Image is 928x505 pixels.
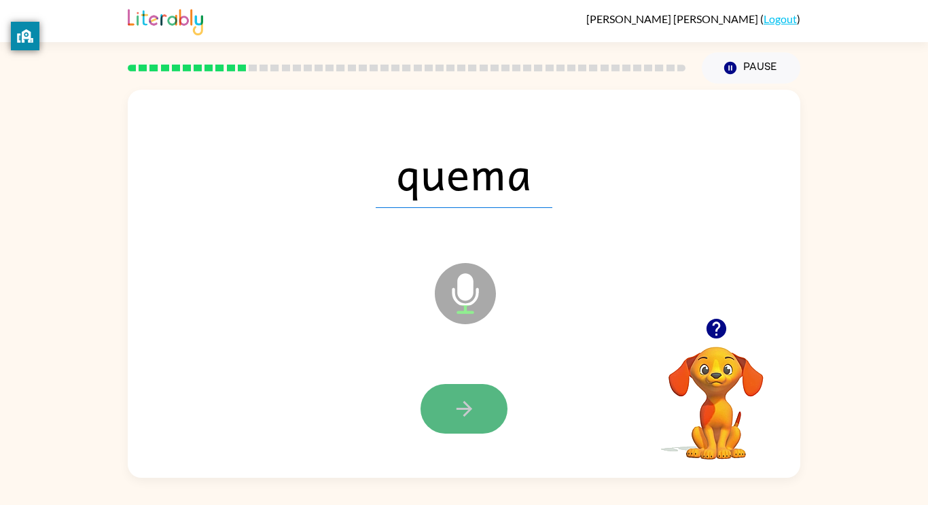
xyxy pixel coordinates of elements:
a: Logout [764,12,797,25]
div: ( ) [586,12,800,25]
span: [PERSON_NAME] [PERSON_NAME] [586,12,760,25]
button: Pause [702,52,800,84]
span: quema [376,137,552,208]
video: Your browser must support playing .mp4 files to use Literably. Please try using another browser. [648,326,784,462]
button: privacy banner [11,22,39,50]
img: Literably [128,5,203,35]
